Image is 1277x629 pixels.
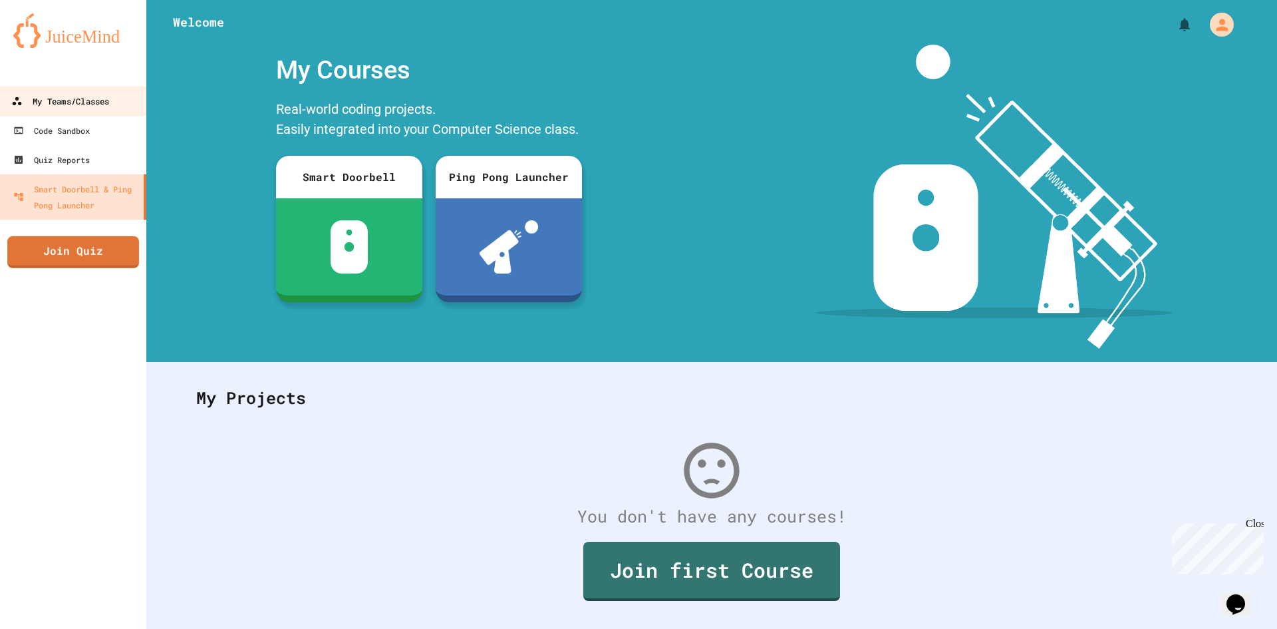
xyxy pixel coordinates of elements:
div: Quiz Reports [13,152,90,168]
img: sdb-white.svg [331,220,368,274]
iframe: chat widget [1167,518,1264,574]
div: Smart Doorbell & Ping Pong Launcher [13,181,138,213]
div: Code Sandbox [13,122,90,138]
img: logo-orange.svg [13,13,133,48]
a: Join first Course [583,542,840,601]
img: ppl-with-ball.png [480,220,539,274]
div: My Teams/Classes [11,93,109,110]
div: My Account [1196,9,1237,40]
div: Ping Pong Launcher [436,156,582,198]
div: Chat with us now!Close [5,5,92,85]
div: My Courses [269,45,589,96]
img: banner-image-my-projects.png [816,45,1173,349]
div: Smart Doorbell [276,156,422,198]
div: Real-world coding projects. Easily integrated into your Computer Science class. [269,96,589,146]
iframe: chat widget [1221,576,1264,616]
div: My Projects [183,372,1240,424]
div: My Notifications [1152,13,1196,36]
div: You don't have any courses! [183,504,1240,529]
a: Join Quiz [7,236,139,268]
